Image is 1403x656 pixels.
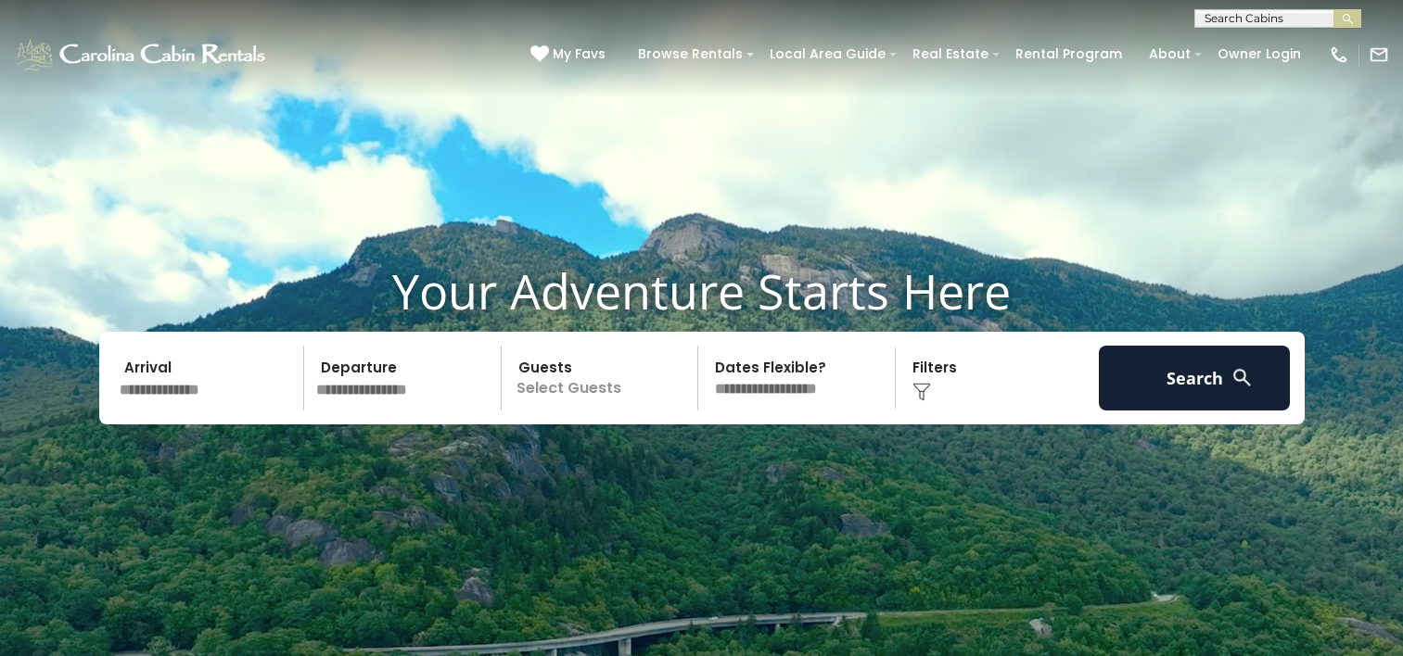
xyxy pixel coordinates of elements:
[530,44,610,65] a: My Favs
[14,262,1389,320] h1: Your Adventure Starts Here
[760,40,895,69] a: Local Area Guide
[1099,346,1291,410] button: Search
[1208,40,1310,69] a: Owner Login
[903,40,998,69] a: Real Estate
[553,44,606,64] span: My Favs
[1369,44,1389,65] img: mail-regular-white.png
[1329,44,1349,65] img: phone-regular-white.png
[1140,40,1200,69] a: About
[912,383,931,401] img: filter--v1.png
[1231,366,1254,389] img: search-regular-white.png
[507,346,698,410] p: Select Guests
[14,36,271,73] img: White-1-1-2.png
[1006,40,1131,69] a: Rental Program
[629,40,752,69] a: Browse Rentals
